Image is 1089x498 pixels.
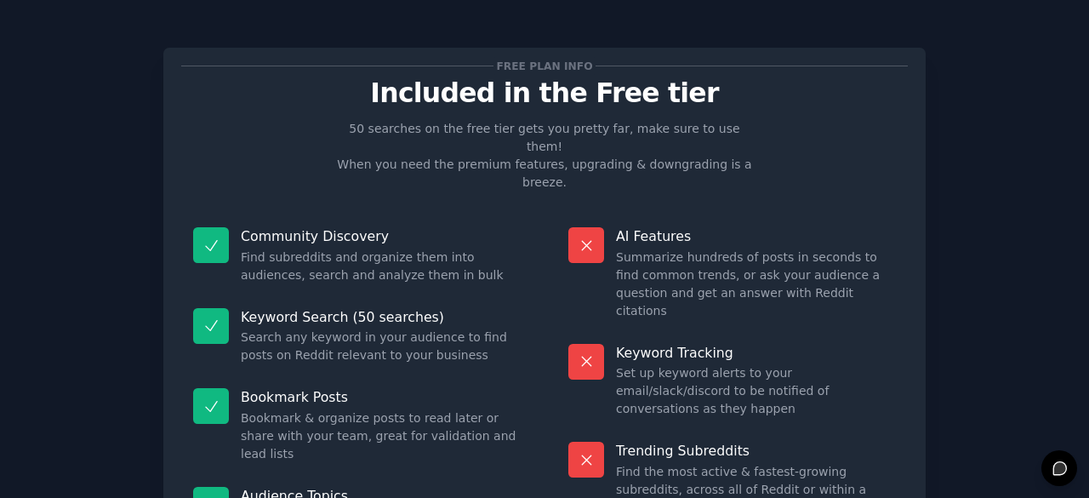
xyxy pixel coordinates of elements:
[330,120,759,192] p: 50 searches on the free tier gets you pretty far, make sure to use them! When you need the premiu...
[616,364,896,418] dd: Set up keyword alerts to your email/slack/discord to be notified of conversations as they happen
[616,227,896,245] p: AI Features
[241,227,521,245] p: Community Discovery
[241,329,521,364] dd: Search any keyword in your audience to find posts on Reddit relevant to your business
[493,57,596,75] span: Free plan info
[241,409,521,463] dd: Bookmark & organize posts to read later or share with your team, great for validation and lead lists
[241,308,521,326] p: Keyword Search (50 searches)
[616,249,896,320] dd: Summarize hundreds of posts in seconds to find common trends, or ask your audience a question and...
[181,78,908,108] p: Included in the Free tier
[616,442,896,460] p: Trending Subreddits
[616,344,896,362] p: Keyword Tracking
[241,388,521,406] p: Bookmark Posts
[241,249,521,284] dd: Find subreddits and organize them into audiences, search and analyze them in bulk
